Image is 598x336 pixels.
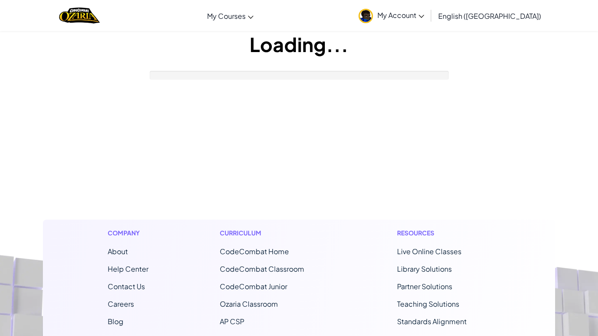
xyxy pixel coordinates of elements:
a: Partner Solutions [397,282,452,291]
img: Home [59,7,100,24]
span: English ([GEOGRAPHIC_DATA]) [438,11,541,21]
a: Library Solutions [397,264,452,273]
a: CodeCombat Classroom [220,264,304,273]
a: Live Online Classes [397,247,461,256]
span: CodeCombat Home [220,247,289,256]
a: CodeCombat Junior [220,282,287,291]
a: Help Center [108,264,148,273]
img: avatar [359,9,373,23]
h1: Curriculum [220,228,326,238]
a: My Courses [203,4,258,28]
a: AP CSP [220,317,244,326]
a: Careers [108,299,134,308]
a: Ozaria Classroom [220,299,278,308]
a: About [108,247,128,256]
span: My Account [377,10,424,20]
a: Teaching Solutions [397,299,459,308]
span: My Courses [207,11,246,21]
a: Standards Alignment [397,317,467,326]
span: Contact Us [108,282,145,291]
h1: Resources [397,228,490,238]
a: Ozaria by CodeCombat logo [59,7,100,24]
a: My Account [354,2,429,29]
a: English ([GEOGRAPHIC_DATA]) [434,4,545,28]
h1: Company [108,228,148,238]
a: Blog [108,317,123,326]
